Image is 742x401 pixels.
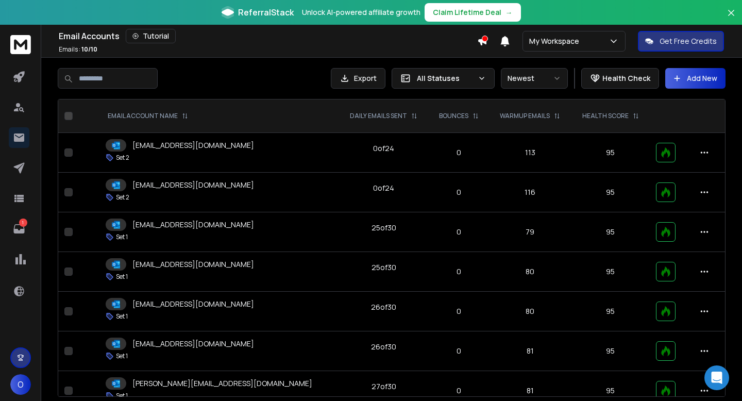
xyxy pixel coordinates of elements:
span: ReferralStack [238,6,294,19]
div: Email Accounts [59,29,477,43]
button: Get Free Credits [638,31,724,52]
td: 81 [489,331,571,371]
td: 79 [489,212,571,252]
p: [EMAIL_ADDRESS][DOMAIN_NAME] [132,259,254,270]
td: 95 [571,292,650,331]
p: 0 [435,147,483,158]
p: [EMAIL_ADDRESS][DOMAIN_NAME] [132,140,254,151]
button: Add New [665,68,726,89]
p: Get Free Credits [660,36,717,46]
button: Close banner [724,6,738,31]
p: Set 1 [116,273,128,281]
p: Set 1 [116,233,128,241]
p: Set 2 [116,193,129,202]
td: 113 [489,133,571,173]
p: WARMUP EMAILS [500,112,550,120]
td: 95 [571,252,650,292]
button: Health Check [581,68,659,89]
div: 25 of 30 [372,262,396,273]
p: 0 [435,227,483,237]
p: BOUNCES [439,112,468,120]
td: 95 [571,173,650,212]
p: Set 1 [116,352,128,360]
td: 80 [489,252,571,292]
div: 25 of 30 [372,223,396,233]
div: EMAIL ACCOUNT NAME [108,112,188,120]
td: 95 [571,212,650,252]
p: Set 1 [116,312,128,321]
div: Open Intercom Messenger [704,365,729,390]
p: 0 [435,187,483,197]
a: 1 [9,219,29,239]
div: 27 of 30 [372,381,396,392]
div: 0 of 24 [373,143,394,154]
p: [PERSON_NAME][EMAIL_ADDRESS][DOMAIN_NAME] [132,378,312,389]
span: 10 / 10 [81,45,97,54]
p: [EMAIL_ADDRESS][DOMAIN_NAME] [132,339,254,349]
p: [EMAIL_ADDRESS][DOMAIN_NAME] [132,220,254,230]
p: Unlock AI-powered affiliate growth [302,7,420,18]
p: [EMAIL_ADDRESS][DOMAIN_NAME] [132,180,254,190]
p: Set 1 [116,392,128,400]
p: [EMAIL_ADDRESS][DOMAIN_NAME] [132,299,254,309]
p: Emails : [59,45,97,54]
button: Export [331,68,385,89]
p: 0 [435,306,483,316]
div: 26 of 30 [371,342,396,352]
button: O [10,374,31,395]
div: 26 of 30 [371,302,396,312]
td: 95 [571,133,650,173]
button: Claim Lifetime Deal→ [425,3,521,22]
p: Set 2 [116,154,129,162]
div: 0 of 24 [373,183,394,193]
p: 0 [435,346,483,356]
p: HEALTH SCORE [582,112,629,120]
p: Health Check [602,73,650,83]
button: Tutorial [126,29,176,43]
button: Newest [501,68,568,89]
p: 1 [19,219,27,227]
td: 95 [571,331,650,371]
p: My Workspace [529,36,583,46]
p: 0 [435,266,483,277]
p: 0 [435,386,483,396]
p: DAILY EMAILS SENT [350,112,407,120]
td: 116 [489,173,571,212]
td: 80 [489,292,571,331]
p: All Statuses [417,73,474,83]
span: → [505,7,513,18]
